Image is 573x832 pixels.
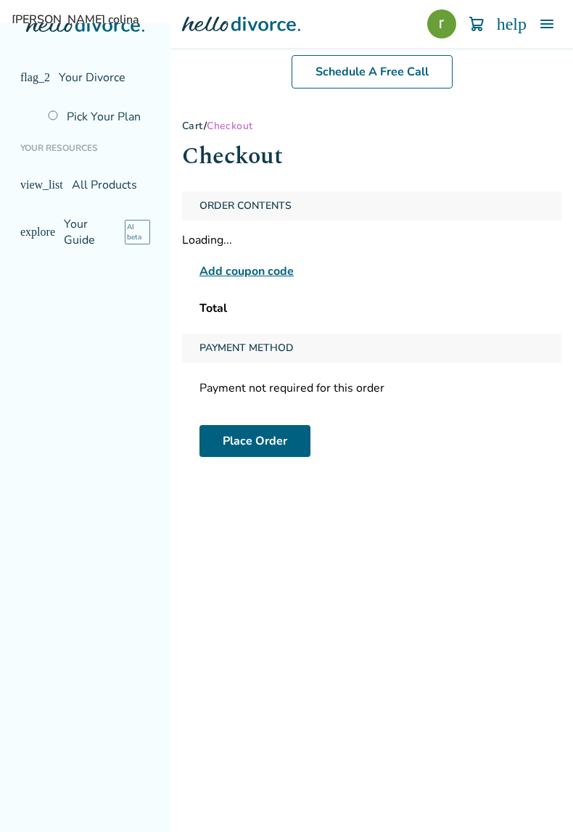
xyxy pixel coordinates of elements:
[107,217,136,231] span: AI beta
[292,55,453,88] a: Schedule A Free Call
[199,263,294,280] span: Add coupon code
[20,72,32,83] span: flag_2
[182,119,204,133] a: Cart
[509,15,527,33] a: help
[194,191,297,221] span: Order Contents
[182,119,561,133] div: /
[182,232,561,248] div: Loading...
[538,15,556,33] img: Menu
[199,425,310,457] button: Place Order
[20,218,32,230] span: explore
[207,119,252,133] span: Checkout
[480,15,498,33] img: Cart
[12,207,159,241] a: exploreYour GuideAI beta
[194,334,300,363] span: Payment Method
[199,300,227,316] span: Total
[12,12,561,28] span: [PERSON_NAME] colina
[182,139,561,174] h1: Checkout
[182,374,561,402] div: Payment not required for this order
[41,70,107,86] span: Your Divorce
[39,100,159,133] a: Pick Your Plan
[12,168,159,202] a: view_listAll Products
[440,9,469,38] img: robert colina
[12,61,159,94] a: flag_2Your Divorce
[12,133,159,162] li: Your Resources
[20,179,32,191] span: view_list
